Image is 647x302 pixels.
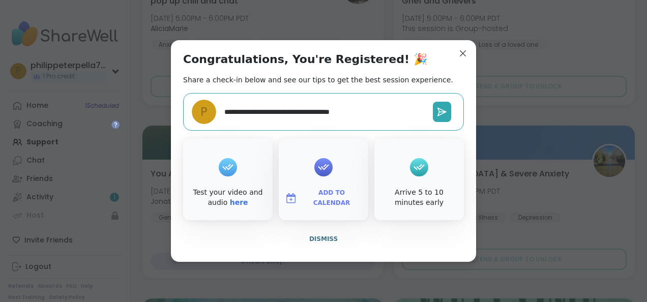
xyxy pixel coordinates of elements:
button: Add to Calendar [281,188,366,209]
span: Add to Calendar [301,188,362,208]
div: Arrive 5 to 10 minutes early [376,188,462,207]
iframe: Spotlight [111,120,120,129]
h2: Share a check-in below and see our tips to get the best session experience. [183,75,453,85]
div: Test your video and audio [185,188,271,207]
img: ShareWell Logomark [285,192,297,204]
h1: Congratulations, You're Registered! 🎉 [183,52,427,67]
span: Dismiss [309,235,338,243]
span: p [200,103,208,121]
button: Dismiss [183,228,464,250]
a: here [230,198,248,206]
